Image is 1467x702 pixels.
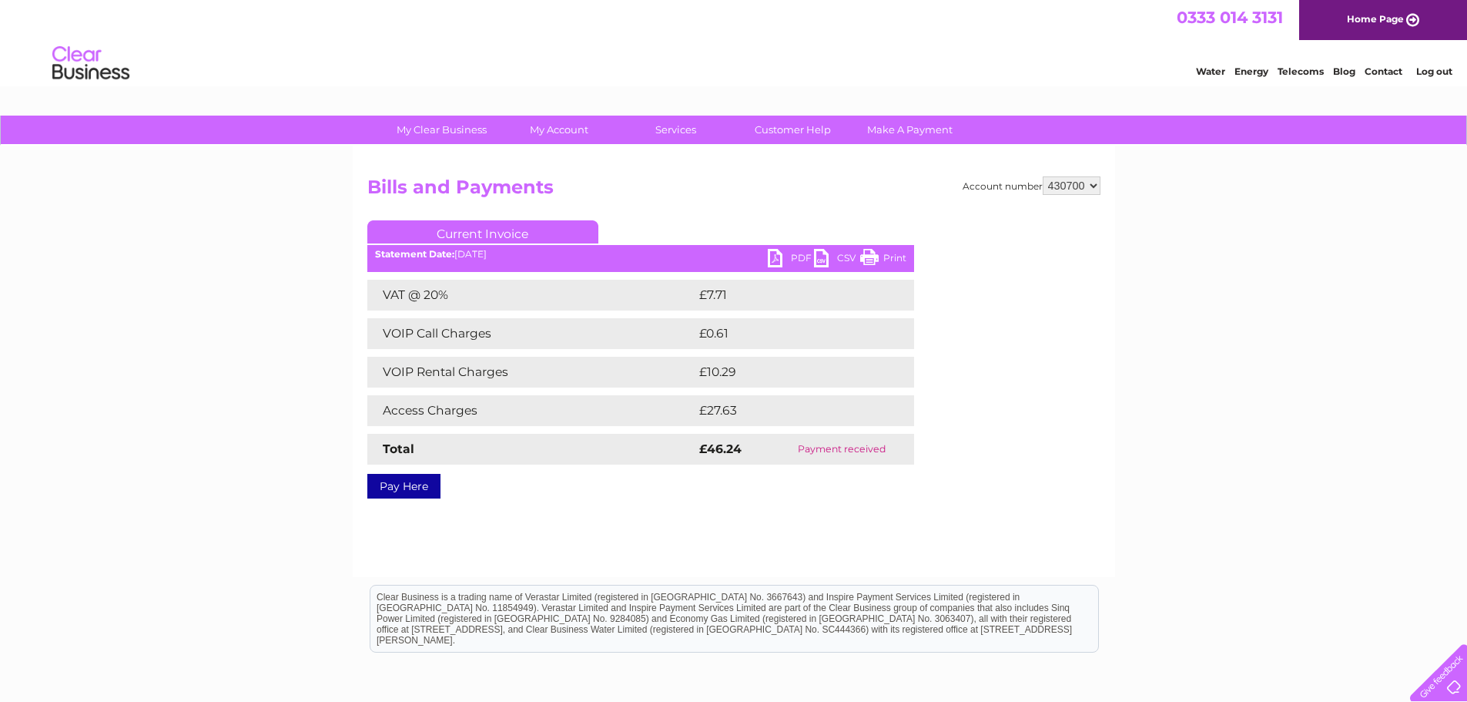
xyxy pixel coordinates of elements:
td: £0.61 [695,318,876,349]
td: £27.63 [695,395,883,426]
td: VAT @ 20% [367,280,695,311]
strong: Total [383,442,414,456]
a: CSV [814,249,860,271]
a: My Account [495,116,622,144]
td: Payment received [770,434,913,465]
a: Telecoms [1278,65,1324,77]
div: [DATE] [367,249,914,260]
a: Contact [1365,65,1402,77]
td: Access Charges [367,395,695,426]
a: Current Invoice [367,220,598,244]
a: Pay Here [367,474,440,499]
a: 0333 014 3131 [1177,8,1283,27]
td: £7.71 [695,280,875,311]
strong: £46.24 [699,442,742,456]
a: Services [612,116,739,144]
td: VOIP Call Charges [367,318,695,349]
a: Make A Payment [846,116,973,144]
td: £10.29 [695,357,882,388]
a: Print [860,249,906,271]
a: Water [1196,65,1225,77]
a: Blog [1333,65,1355,77]
a: Customer Help [729,116,856,144]
h2: Bills and Payments [367,176,1100,206]
img: logo.png [52,40,130,87]
a: My Clear Business [378,116,505,144]
a: PDF [768,249,814,271]
td: VOIP Rental Charges [367,357,695,388]
div: Clear Business is a trading name of Verastar Limited (registered in [GEOGRAPHIC_DATA] No. 3667643... [370,8,1098,75]
b: Statement Date: [375,248,454,260]
a: Energy [1234,65,1268,77]
div: Account number [963,176,1100,195]
a: Log out [1416,65,1452,77]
